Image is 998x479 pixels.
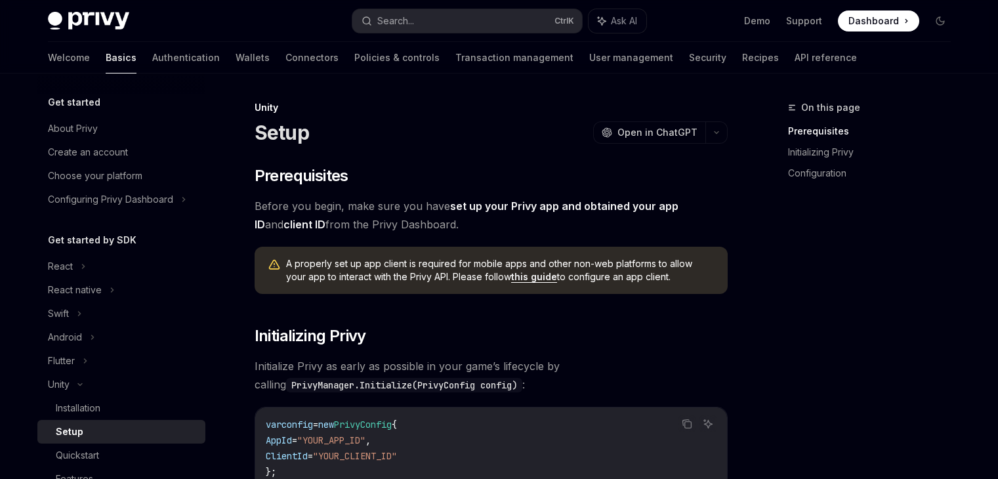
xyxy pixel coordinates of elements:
[848,14,899,28] span: Dashboard
[48,12,129,30] img: dark logo
[286,257,715,283] span: A properly set up app client is required for mobile apps and other non-web platforms to allow you...
[286,378,522,392] code: PrivyManager.Initialize(PrivyConfig config)
[48,377,70,392] div: Unity
[255,121,309,144] h1: Setup
[37,117,205,140] a: About Privy
[611,14,637,28] span: Ask AI
[266,466,276,478] span: };
[37,140,205,164] a: Create an account
[392,419,397,430] span: {
[352,9,582,33] button: Search...CtrlK
[511,271,557,283] a: this guide
[313,450,397,462] span: "YOUR_CLIENT_ID"
[838,10,919,31] a: Dashboard
[266,450,308,462] span: ClientId
[354,42,440,73] a: Policies & controls
[37,420,205,444] a: Setup
[255,199,678,232] a: set up your Privy app and obtained your app ID
[266,419,281,430] span: var
[742,42,779,73] a: Recipes
[37,444,205,467] a: Quickstart
[37,396,205,420] a: Installation
[255,101,728,114] div: Unity
[689,42,726,73] a: Security
[48,42,90,73] a: Welcome
[48,232,136,248] h5: Get started by SDK
[801,100,860,115] span: On this page
[297,434,365,446] span: "YOUR_APP_ID"
[786,14,822,28] a: Support
[48,259,73,274] div: React
[285,42,339,73] a: Connectors
[37,164,205,188] a: Choose your platform
[56,448,99,463] div: Quickstart
[48,353,75,369] div: Flutter
[292,434,297,446] span: =
[56,400,100,416] div: Installation
[589,9,646,33] button: Ask AI
[48,94,100,110] h5: Get started
[56,424,83,440] div: Setup
[699,415,717,432] button: Ask AI
[308,450,313,462] span: =
[48,192,173,207] div: Configuring Privy Dashboard
[589,42,673,73] a: User management
[236,42,270,73] a: Wallets
[255,325,366,346] span: Initializing Privy
[266,434,292,446] span: AppId
[106,42,136,73] a: Basics
[788,121,961,142] a: Prerequisites
[930,10,951,31] button: Toggle dark mode
[365,434,371,446] span: ,
[268,259,281,272] svg: Warning
[152,42,220,73] a: Authentication
[593,121,705,144] button: Open in ChatGPT
[48,282,102,298] div: React native
[313,419,318,430] span: =
[795,42,857,73] a: API reference
[48,168,142,184] div: Choose your platform
[48,121,98,136] div: About Privy
[283,218,325,232] a: client ID
[788,142,961,163] a: Initializing Privy
[255,165,348,186] span: Prerequisites
[744,14,770,28] a: Demo
[318,419,334,430] span: new
[48,329,82,345] div: Android
[48,306,69,322] div: Swift
[48,144,128,160] div: Create an account
[554,16,574,26] span: Ctrl K
[255,357,728,394] span: Initialize Privy as early as possible in your game’s lifecycle by calling :
[455,42,573,73] a: Transaction management
[617,126,697,139] span: Open in ChatGPT
[255,197,728,234] span: Before you begin, make sure you have and from the Privy Dashboard.
[678,415,696,432] button: Copy the contents from the code block
[377,13,414,29] div: Search...
[788,163,961,184] a: Configuration
[334,419,392,430] span: PrivyConfig
[281,419,313,430] span: config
